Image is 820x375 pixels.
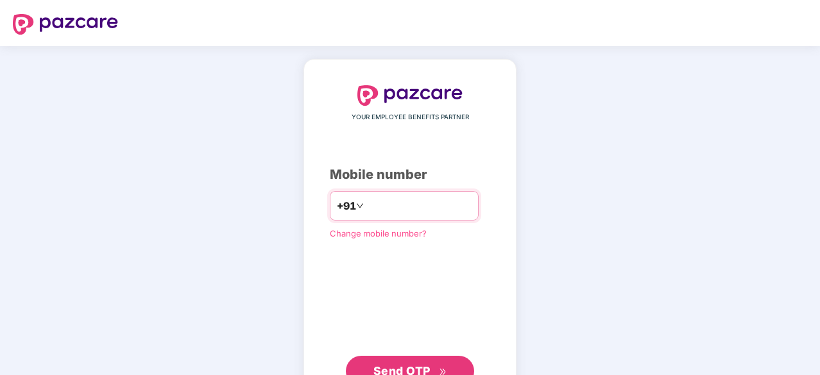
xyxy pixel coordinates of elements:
span: YOUR EMPLOYEE BENEFITS PARTNER [352,112,469,122]
div: Mobile number [330,165,490,185]
span: down [356,202,364,210]
span: +91 [337,198,356,214]
img: logo [13,14,118,35]
img: logo [357,85,463,106]
a: Change mobile number? [330,228,427,238]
